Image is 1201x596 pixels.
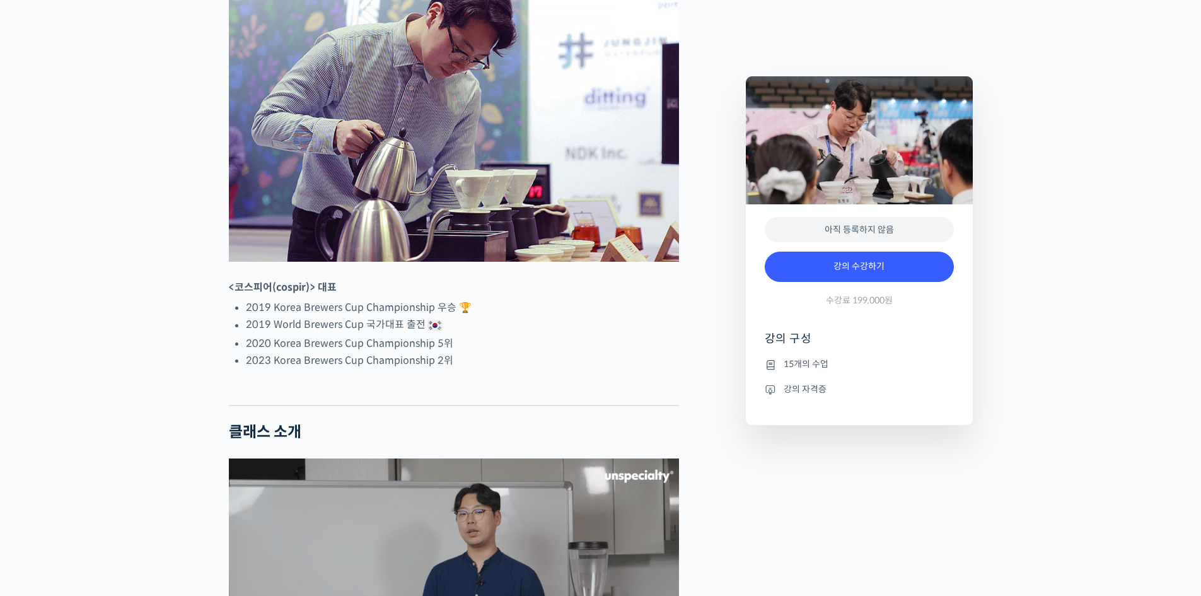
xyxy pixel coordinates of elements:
span: 홈 [40,419,47,429]
a: 설정 [163,400,242,431]
a: 홈 [4,400,83,431]
h4: 강의 구성 [765,331,954,356]
li: 2023 Korea Brewers Cup Championship 2위 [246,352,679,369]
div: 아직 등록하지 않음 [765,217,954,243]
span: 설정 [195,419,210,429]
a: 강의 수강하기 [765,252,954,282]
strong: <코스피어(cospir)> 대표 [229,281,337,294]
li: 2019 World Brewers Cup 국가대표 출전 [246,316,679,335]
li: 강의 자격증 [765,382,954,397]
h2: 클래스 소개 [229,423,679,441]
li: 2019 Korea Brewers Cup Championship 우승 🏆 [246,299,679,316]
li: 15개의 수업 [765,357,954,372]
span: 대화 [115,419,131,429]
li: 2020 Korea Brewers Cup Championship 5위 [246,335,679,352]
span: 수강료 199,000원 [826,295,893,307]
img: 🇰🇷 [427,318,443,333]
a: 대화 [83,400,163,431]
